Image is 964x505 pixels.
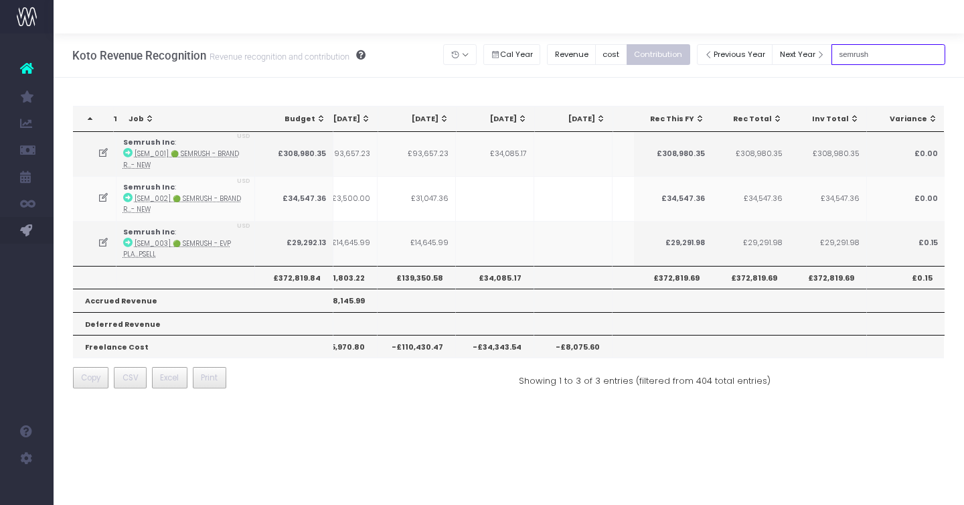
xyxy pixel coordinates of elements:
[299,335,378,358] th: -£115,970.80
[123,372,139,384] span: CSV
[878,114,937,125] div: Variance
[866,176,945,221] td: £0.00
[378,132,456,176] td: £93,657.23
[378,176,456,221] td: £31,047.36
[534,335,613,358] th: -£8,075.60
[206,49,349,62] small: Revenue recognition and contribution
[255,221,333,266] td: £29,292.13
[378,266,456,289] th: £139,350.58
[299,289,378,311] th: £18,145.99
[116,132,255,176] td: :
[456,266,534,289] th: £34,085.17
[831,44,945,65] input: Search...
[193,367,226,388] button: Print
[73,312,333,335] th: Deferred Revenue
[456,335,534,358] th: -£34,343.54
[201,372,218,384] span: Print
[72,49,366,62] h3: Koto Revenue Recognition
[116,221,255,266] td: :
[866,221,945,266] td: £0.15
[299,221,378,266] td: £14,645.99
[81,372,100,384] span: Copy
[724,114,783,125] div: Rec Total
[160,372,179,384] span: Excel
[116,106,259,132] th: Job: activate to sort column ascending
[483,44,541,65] button: Cal Year
[633,266,712,289] th: £372,819.69
[788,176,866,221] td: £34,547.36
[633,176,712,221] td: £34,547.36
[788,266,866,289] th: £372,819.69
[646,114,705,125] div: Rec This FY
[129,114,252,125] div: Job
[73,106,114,132] th: : activate to sort column descending
[547,44,596,65] button: Revenue
[123,227,175,237] strong: Semrush Inc
[123,194,241,214] abbr: [SEM_002] 🟢 Semrush - Brand Refresh Digital Sprint - Digital - New
[299,266,378,289] th: £111,803.22
[613,106,692,132] th: Dec 25: activate to sort column ascending
[457,106,535,132] th: Oct 25: activate to sort column ascending
[299,176,378,221] td: £3,500.00
[866,132,945,176] td: £0.00
[633,132,712,176] td: £308,980.35
[711,266,789,289] th: £372,819.69
[17,478,37,498] img: images/default_profile_image.png
[255,176,333,221] td: £34,547.36
[547,41,696,68] div: Small button group
[711,176,789,221] td: £34,547.36
[625,114,684,125] div: [DATE]
[237,132,250,141] span: USD
[73,289,333,311] th: Accrued Revenue
[627,44,690,65] button: Contribution
[613,335,691,358] th: -£4,030.82
[237,177,250,186] span: USD
[801,114,860,125] div: Inv Total
[595,44,627,65] button: cost
[456,132,534,176] td: £34,085.17
[535,106,613,132] th: Nov 25: activate to sort column ascending
[116,176,255,221] td: :
[378,221,456,266] td: £14,645.99
[378,335,456,358] th: -£110,430.47
[123,239,231,259] abbr: [SEM_003] 🟢 Semrush - EVP Platform - Brand - Upsell
[378,106,457,132] th: Sep 25: activate to sort column ascending
[267,114,326,125] div: Budget
[237,222,250,231] span: USD
[114,367,147,388] button: CSV
[312,114,371,125] div: [DATE]
[712,106,790,132] th: Rec Total: activate to sort column ascending
[866,106,945,132] th: Variance: activate to sort column ascending
[711,132,789,176] td: £308,980.35
[73,367,109,388] button: Copy
[633,221,712,266] td: £29,291.98
[299,132,378,176] td: £93,657.23
[152,367,187,388] button: Excel
[390,114,449,125] div: [DATE]
[789,106,867,132] th: Inv Total: activate to sort column ascending
[123,137,175,147] strong: Semrush Inc
[483,41,548,68] div: Small button group
[255,132,333,176] td: £308,980.35
[866,266,945,289] th: £0.15
[772,44,832,65] button: Next Year
[73,335,333,358] th: Freelance Cost
[711,221,789,266] td: £29,291.98
[255,266,333,289] th: £372,819.84
[788,221,866,266] td: £29,291.98
[634,106,712,132] th: Rec This FY: activate to sort column ascending
[697,44,773,65] button: Previous Year
[123,149,239,169] abbr: [SEM_001] 🟢 Semrush - Brand Refresh - Brand - New
[255,106,333,132] th: Budget: activate to sort column ascending
[123,182,175,192] strong: Semrush Inc
[469,114,528,125] div: [DATE]
[519,367,771,388] div: Showing 1 to 3 of 3 entries (filtered from 404 total entries)
[788,132,866,176] td: £308,980.35
[547,114,606,125] div: [DATE]
[300,106,378,132] th: Aug 25: activate to sort column ascending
